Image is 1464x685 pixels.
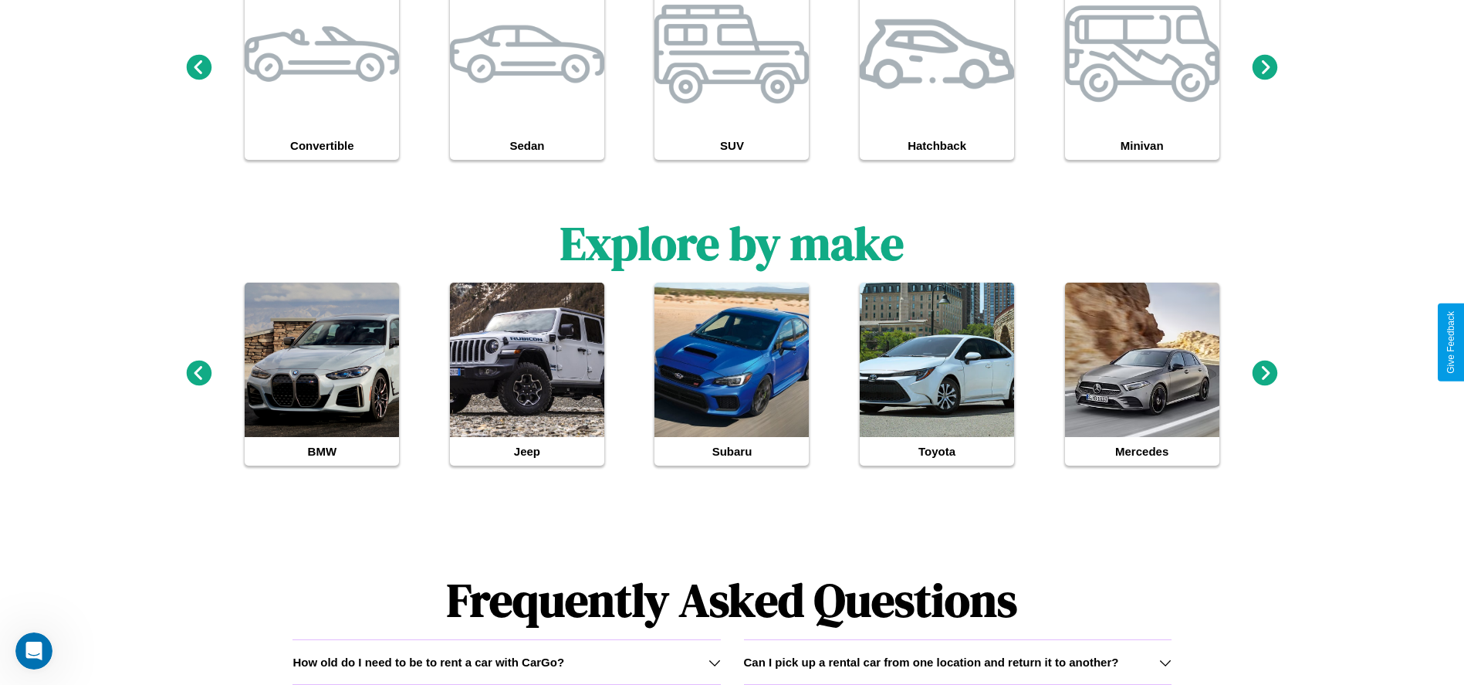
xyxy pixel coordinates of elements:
[245,437,399,466] h4: BMW
[654,131,809,160] h4: SUV
[15,632,52,670] iframe: Intercom live chat
[1065,131,1219,160] h4: Minivan
[292,656,564,669] h3: How old do I need to be to rent a car with CarGo?
[654,437,809,466] h4: Subaru
[450,131,604,160] h4: Sedan
[245,131,399,160] h4: Convertible
[292,561,1171,639] h1: Frequently Asked Questions
[1065,437,1219,466] h4: Mercedes
[860,131,1014,160] h4: Hatchback
[560,212,904,275] h1: Explore by make
[860,437,1014,466] h4: Toyota
[1445,311,1456,374] div: Give Feedback
[450,437,604,466] h4: Jeep
[744,656,1119,669] h3: Can I pick up a rental car from one location and return it to another?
